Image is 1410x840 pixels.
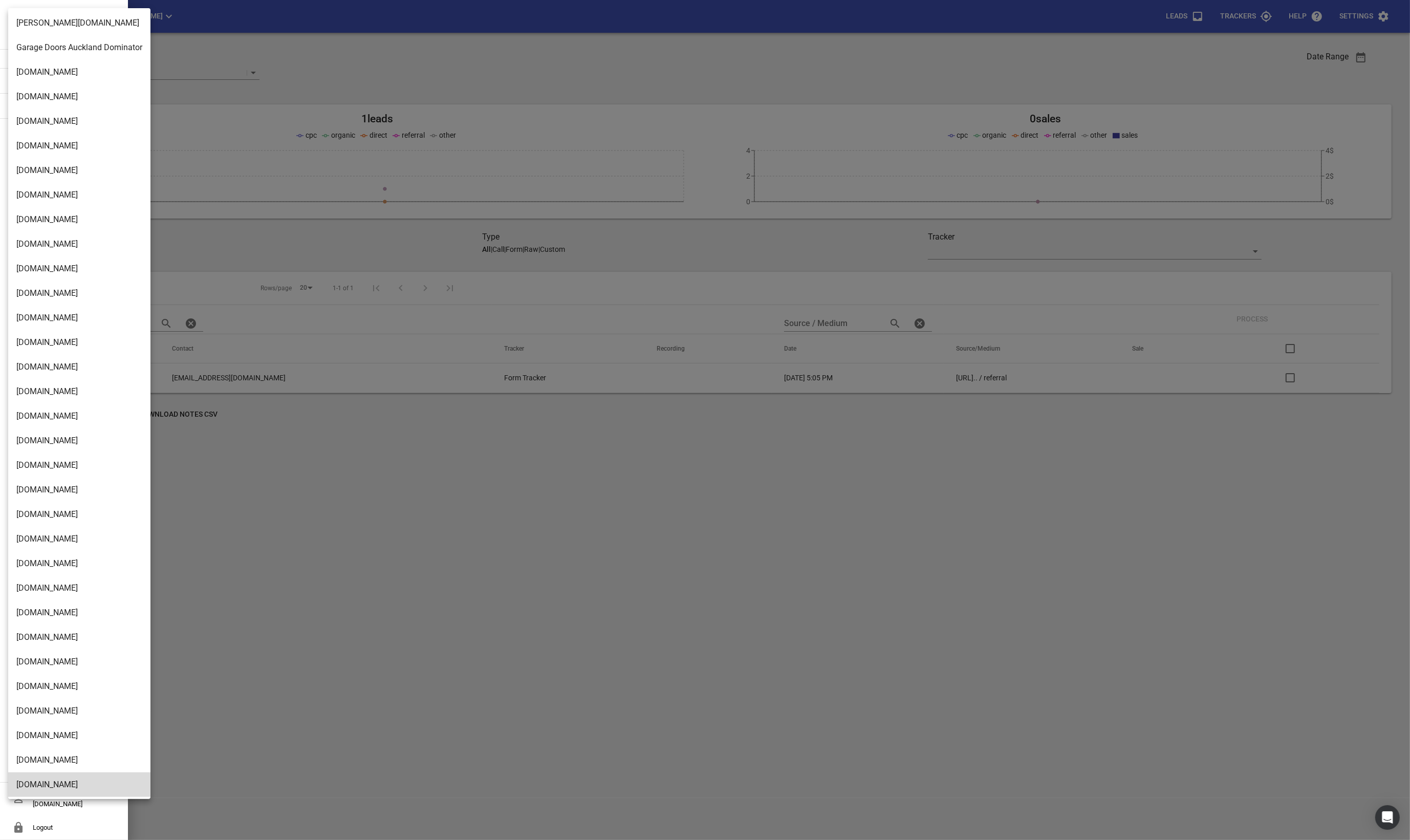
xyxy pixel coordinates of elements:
[8,60,150,84] li: [DOMAIN_NAME]
[8,306,150,330] li: [DOMAIN_NAME]
[8,650,150,674] li: [DOMAIN_NAME]
[8,478,150,502] li: [DOMAIN_NAME]
[8,109,150,134] li: [DOMAIN_NAME]
[1375,805,1400,830] div: Open Intercom Messenger
[8,35,150,60] li: Garage Doors Auckland Dominator
[8,674,150,699] li: [DOMAIN_NAME]
[8,183,150,207] li: [DOMAIN_NAME]
[8,355,150,379] li: [DOMAIN_NAME]
[8,330,150,355] li: [DOMAIN_NAME]
[8,723,150,748] li: [DOMAIN_NAME]
[8,699,150,723] li: [DOMAIN_NAME]
[8,527,150,551] li: [DOMAIN_NAME]
[8,379,150,404] li: [DOMAIN_NAME]
[8,232,150,256] li: [DOMAIN_NAME]
[8,207,150,232] li: [DOMAIN_NAME]
[8,428,150,453] li: [DOMAIN_NAME]
[8,256,150,281] li: [DOMAIN_NAME]
[8,772,150,797] li: [DOMAIN_NAME]
[8,625,150,650] li: [DOMAIN_NAME]
[8,600,150,625] li: [DOMAIN_NAME]
[8,502,150,527] li: [DOMAIN_NAME]
[8,11,150,35] li: [PERSON_NAME][DOMAIN_NAME]
[8,551,150,576] li: [DOMAIN_NAME]
[8,158,150,183] li: [DOMAIN_NAME]
[8,748,150,772] li: [DOMAIN_NAME]
[8,404,150,428] li: [DOMAIN_NAME]
[8,281,150,306] li: [DOMAIN_NAME]
[8,134,150,158] li: [DOMAIN_NAME]
[8,84,150,109] li: [DOMAIN_NAME]
[8,576,150,600] li: [DOMAIN_NAME]
[8,453,150,478] li: [DOMAIN_NAME]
